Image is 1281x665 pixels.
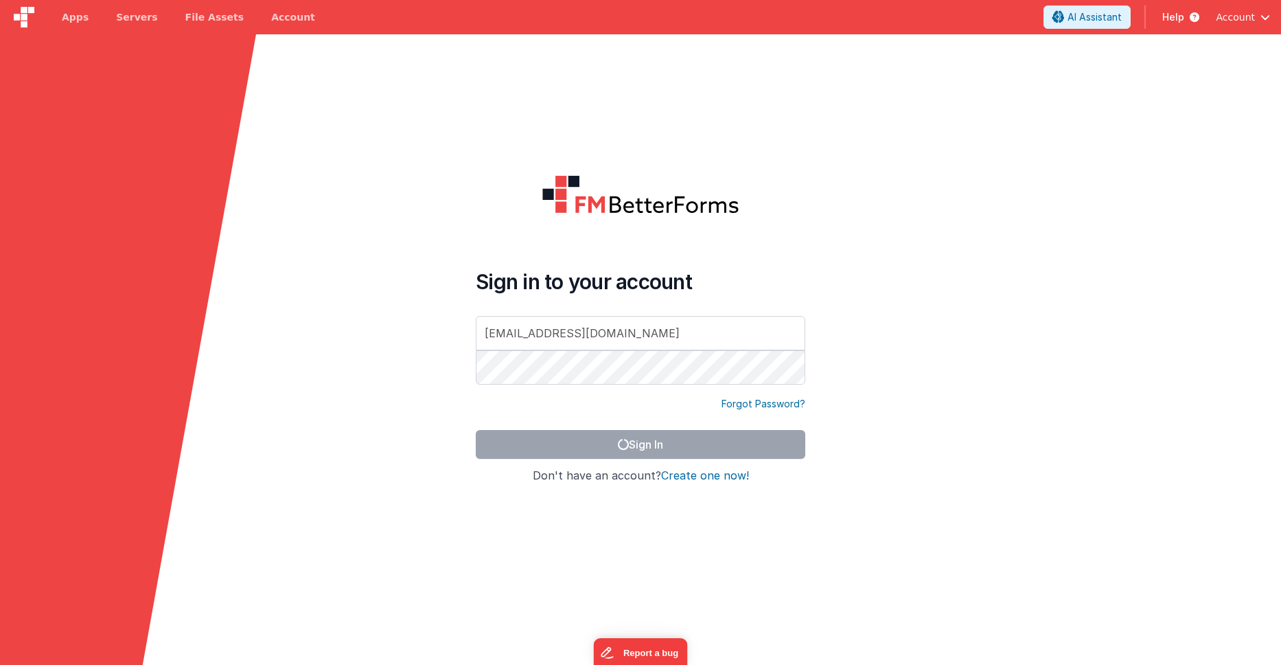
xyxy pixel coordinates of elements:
[62,10,89,24] span: Apps
[476,316,805,350] input: Email Address
[1067,10,1122,24] span: AI Assistant
[476,269,805,294] h4: Sign in to your account
[1216,10,1255,24] span: Account
[661,470,749,482] button: Create one now!
[476,430,805,459] button: Sign In
[1162,10,1184,24] span: Help
[1043,5,1131,29] button: AI Assistant
[185,10,244,24] span: File Assets
[116,10,157,24] span: Servers
[722,397,805,411] a: Forgot Password?
[1216,10,1270,24] button: Account
[476,470,805,482] h4: Don't have an account?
